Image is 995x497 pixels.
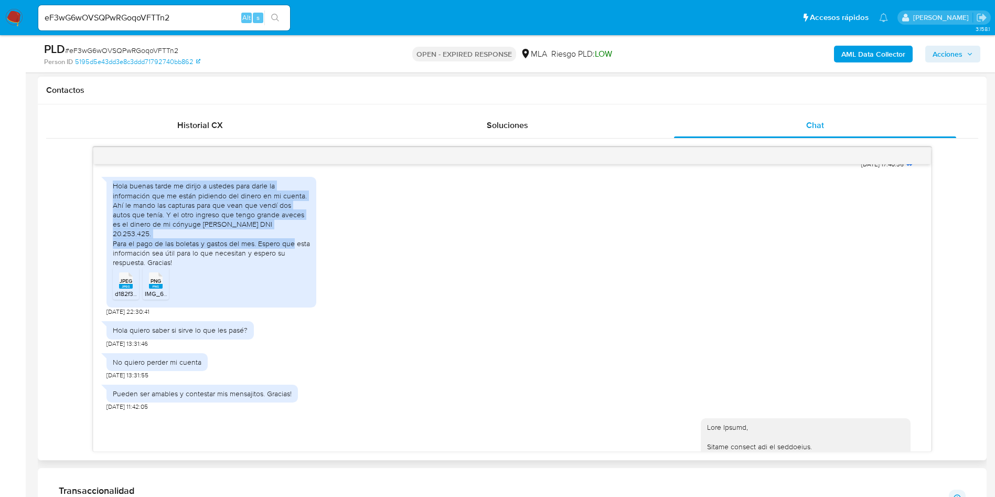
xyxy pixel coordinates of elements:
[44,40,65,57] b: PLD
[65,45,178,56] span: # eF3wG6wOVSQPwRGoqoVFTTn2
[106,340,148,348] span: [DATE] 13:31:46
[412,47,516,61] p: OPEN - EXPIRED RESPONSE
[145,289,187,298] span: IMG_6373.png
[913,13,972,23] p: nicolas.duclosson@mercadolibre.com
[120,278,132,284] span: JPEG
[242,13,251,23] span: Alt
[925,46,980,62] button: Acciones
[841,46,905,62] b: AML Data Collector
[113,181,310,267] div: Hola buenas tarde me dirijo a ustedes para darle la información que me están pidiendo del dinero ...
[976,25,990,33] span: 3.158.1
[806,119,824,131] span: Chat
[115,289,243,298] span: d182f356-ccbc-4e7a-8207-90ec40feb0fd.jpeg
[879,13,888,22] a: Notificaciones
[487,119,528,131] span: Soluciones
[551,48,612,60] span: Riesgo PLD:
[44,57,73,67] b: Person ID
[933,46,962,62] span: Acciones
[976,12,987,23] a: Salir
[264,10,286,25] button: search-icon
[834,46,913,62] button: AML Data Collector
[177,119,223,131] span: Historial CX
[520,48,547,60] div: MLA
[106,371,148,379] span: [DATE] 13:31:55
[256,13,260,23] span: s
[75,57,200,67] a: 5195d5e43dd3e8c3ddd71792740bb862
[106,403,148,411] span: [DATE] 11:42:05
[113,357,201,367] div: No quiero perder mi cuenta
[38,11,290,25] input: Buscar usuario o caso...
[595,48,612,60] span: LOW
[113,389,292,398] div: Pueden ser amables y contestar mis mensajitos. Gracias!
[113,325,248,335] div: Hola quiero saber si sirve lo que les pasé?
[861,160,904,168] span: [DATE] 17:40:36
[151,278,161,284] span: PNG
[106,308,149,316] span: [DATE] 22:30:41
[810,12,869,23] span: Accesos rápidos
[46,85,978,96] h1: Contactos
